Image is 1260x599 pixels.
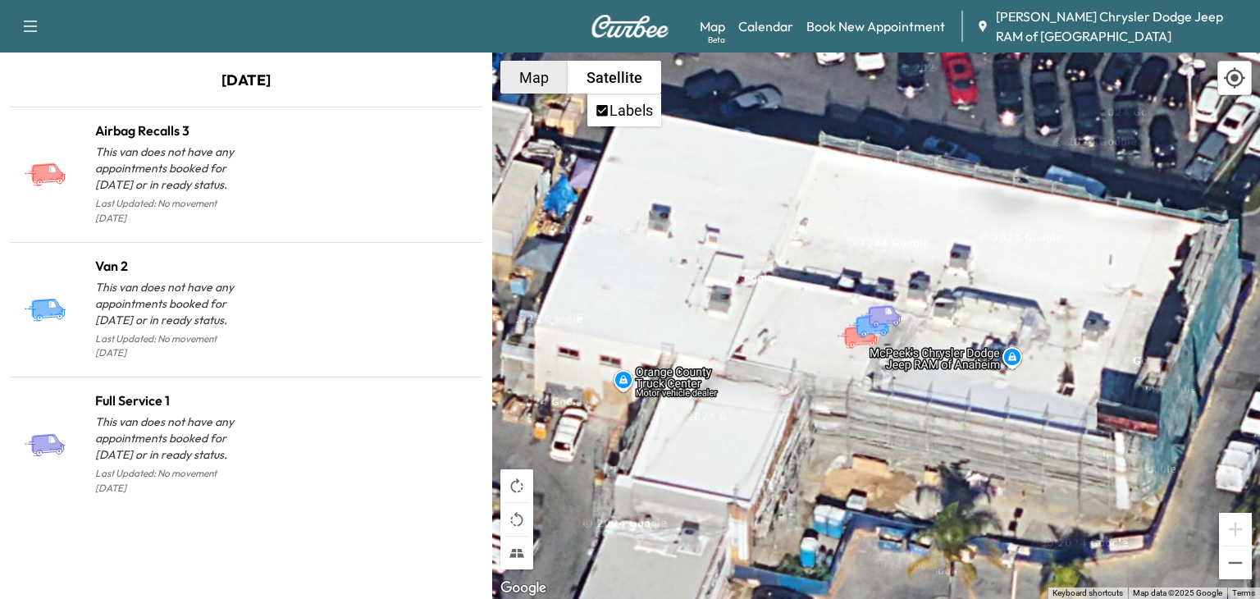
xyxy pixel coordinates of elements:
a: Calendar [738,16,793,36]
h1: Airbag Recalls 3 [95,121,246,140]
button: Zoom out [1219,546,1252,579]
label: Labels [609,102,653,119]
h1: Van 2 [95,256,246,276]
button: Rotate map counterclockwise [500,503,533,536]
h1: Full Service 1 [95,391,246,410]
p: Last Updated: No movement [DATE] [95,463,246,499]
img: Google [496,578,550,599]
ul: Show satellite imagery [587,94,661,126]
button: Show satellite imagery [568,61,661,94]
div: Beta [708,34,725,46]
p: This van does not have any appointments booked for [DATE] or in ready status. [95,279,246,328]
p: This van does not have any appointments booked for [DATE] or in ready status. [95,414,246,463]
div: Recenter map [1217,61,1252,95]
gmp-advanced-marker: Full Service 1 [860,287,917,316]
button: Zoom in [1219,513,1252,546]
a: Open this area in Google Maps (opens a new window) [496,578,550,599]
gmp-advanced-marker: Airbag Recalls 3 [836,308,893,336]
li: Labels [589,95,660,125]
span: Map data ©2025 Google [1133,588,1222,597]
p: Last Updated: No movement [DATE] [95,328,246,364]
a: Book New Appointment [806,16,945,36]
span: [PERSON_NAME] Chrysler Dodge Jeep RAM of [GEOGRAPHIC_DATA] [996,7,1247,46]
img: Curbee Logo [591,15,669,38]
p: This van does not have any appointments booked for [DATE] or in ready status. [95,144,246,193]
p: Last Updated: No movement [DATE] [95,193,246,229]
button: Tilt map [500,537,533,569]
a: MapBeta [700,16,725,36]
button: Keyboard shortcuts [1052,588,1123,599]
button: Rotate map clockwise [500,469,533,502]
button: Show street map [500,61,568,94]
gmp-advanced-marker: Van 2 [847,297,905,326]
a: Terms (opens in new tab) [1232,588,1255,597]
